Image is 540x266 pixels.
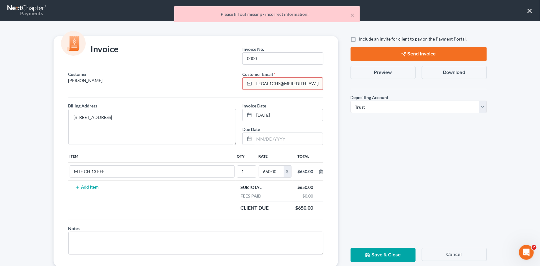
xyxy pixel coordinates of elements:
label: Customer [68,71,87,77]
input: -- [237,166,256,177]
p: [PERSON_NAME] [68,77,236,84]
label: Notes [68,225,80,232]
div: Please fill out missing / incorrect information! [179,11,355,17]
label: Due Date [242,126,260,133]
input: Enter email... [254,78,323,89]
span: 2 [532,245,537,250]
span: Invoice Date [242,103,266,108]
div: $0.00 [300,193,317,199]
button: Save & Close [351,248,416,262]
th: Qty [236,150,257,162]
span: Billing Address [68,103,97,108]
input: -- [243,53,323,64]
div: Client Due [238,204,272,211]
input: MM/DD/YYYY [254,133,323,145]
th: Total [293,150,318,162]
a: Payments [7,3,47,18]
input: 0.00 [259,166,284,177]
button: Add Item [73,185,101,190]
span: Depositing Account [351,95,389,100]
th: Rate [257,150,293,162]
input: MM/DD/YYYY [254,109,323,121]
iframe: Intercom live chat [519,245,534,260]
button: × [527,6,533,15]
div: $650.00 [298,168,313,175]
img: icon-money-cc55cd5b71ee43c44ef0efbab91310903cbf28f8221dba23c0d5ca797e203e98.svg [61,31,86,56]
button: Cancel [422,248,487,261]
input: -- [70,166,234,177]
div: $ [284,166,291,177]
button: × [351,11,355,19]
span: Customer Email [242,72,273,77]
button: Preview [351,66,416,79]
button: Download [422,66,487,79]
button: Send Invoice [351,47,487,61]
span: Invoice No. [242,46,264,52]
span: Include an invite for client to pay on the Payment Portal. [359,36,467,41]
div: $650.00 [295,184,317,190]
th: Item [68,150,236,162]
div: Subtotal [238,184,265,190]
div: Invoice [65,43,122,56]
div: Fees Paid [238,193,265,199]
div: $650.00 [292,204,317,211]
